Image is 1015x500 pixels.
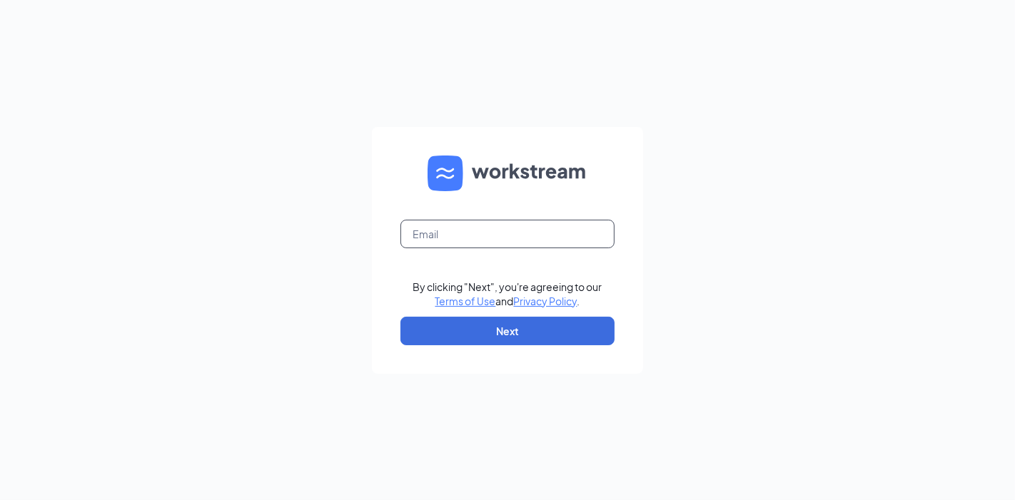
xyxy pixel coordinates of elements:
[400,317,615,345] button: Next
[435,295,496,307] a: Terms of Use
[514,295,577,307] a: Privacy Policy
[428,155,587,191] img: WS logo and Workstream text
[413,280,602,308] div: By clicking "Next", you're agreeing to our and .
[400,220,615,248] input: Email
